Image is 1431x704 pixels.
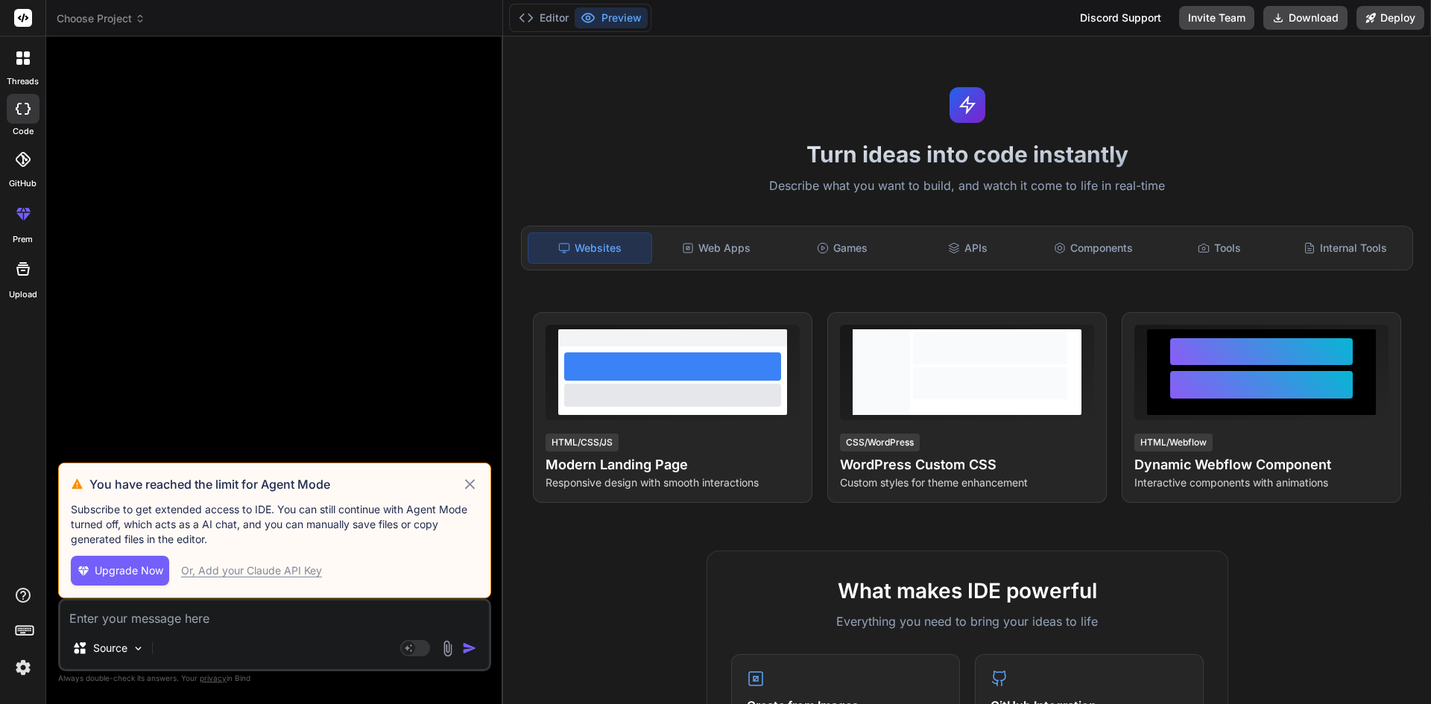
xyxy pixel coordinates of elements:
[512,141,1422,168] h1: Turn ideas into code instantly
[89,475,461,493] h3: You have reached the limit for Agent Mode
[906,232,1029,264] div: APIs
[840,434,920,451] div: CSS/WordPress
[1032,232,1155,264] div: Components
[575,7,648,28] button: Preview
[58,671,491,685] p: Always double-check its answers. Your in Bind
[731,612,1204,630] p: Everything you need to bring your ideas to life
[181,563,322,578] div: Or, Add your Claude API Key
[95,563,163,578] span: Upgrade Now
[840,454,1094,475] h4: WordPress Custom CSS
[71,556,169,586] button: Upgrade Now
[1134,434,1213,451] div: HTML/Webflow
[13,233,33,246] label: prem
[1356,6,1424,30] button: Deploy
[71,502,478,547] p: Subscribe to get extended access to IDE. You can still continue with Agent Mode turned off, which...
[462,641,477,656] img: icon
[1158,232,1281,264] div: Tools
[57,11,145,26] span: Choose Project
[93,641,127,656] p: Source
[731,575,1204,606] h2: What makes IDE powerful
[546,454,800,475] h4: Modern Landing Page
[546,475,800,490] p: Responsive design with smooth interactions
[1134,475,1389,490] p: Interactive components with animations
[1263,6,1348,30] button: Download
[528,232,652,264] div: Websites
[9,177,37,190] label: GitHub
[10,655,36,680] img: settings
[781,232,904,264] div: Games
[840,475,1094,490] p: Custom styles for theme enhancement
[9,288,37,301] label: Upload
[7,75,39,88] label: threads
[1179,6,1254,30] button: Invite Team
[200,673,227,682] span: privacy
[655,232,778,264] div: Web Apps
[1134,454,1389,475] h4: Dynamic Webflow Component
[132,642,145,655] img: Pick Models
[1283,232,1406,264] div: Internal Tools
[13,125,34,138] label: code
[546,434,619,451] div: HTML/CSS/JS
[439,640,456,657] img: attachment
[512,177,1422,196] p: Describe what you want to build, and watch it come to life in real-time
[1071,6,1170,30] div: Discord Support
[513,7,575,28] button: Editor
